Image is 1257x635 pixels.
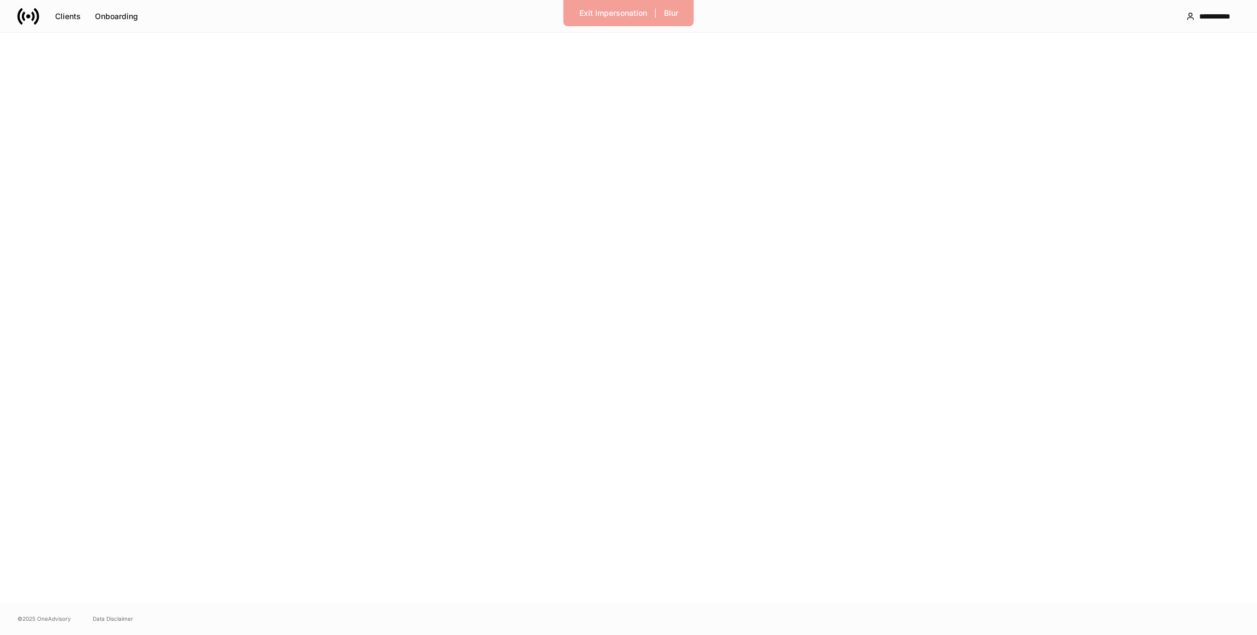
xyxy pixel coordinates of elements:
div: Blur [664,9,678,17]
button: Clients [48,8,88,25]
button: Onboarding [88,8,145,25]
div: Clients [55,13,81,20]
a: Data Disclaimer [93,614,133,623]
span: © 2025 OneAdvisory [17,614,71,623]
div: Exit Impersonation [579,9,647,17]
button: Exit Impersonation [572,4,654,22]
button: Blur [657,4,685,22]
div: Onboarding [95,13,138,20]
